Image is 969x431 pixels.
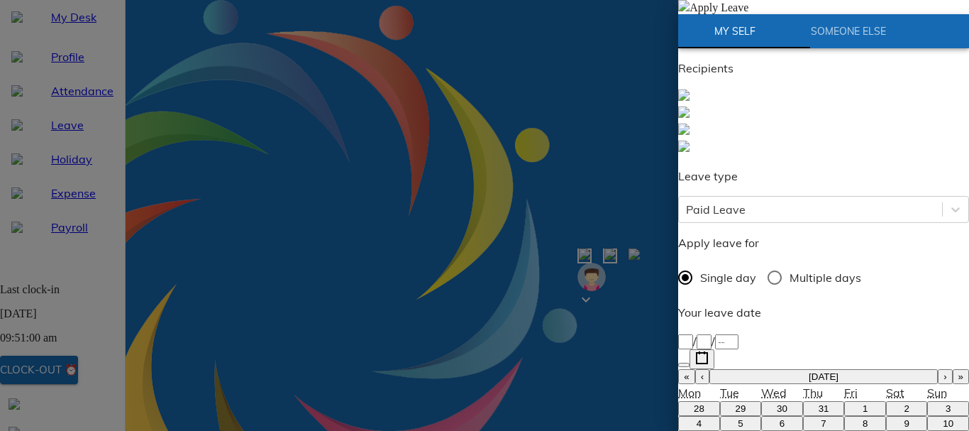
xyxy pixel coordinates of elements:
[720,386,739,400] abbr: Tuesday
[738,418,743,429] abbr: 5 August 2025
[761,386,787,400] abbr: Wednesday
[695,369,709,384] button: ‹
[761,416,803,431] button: 6 August 2025
[678,263,969,293] div: daytype
[678,305,761,320] span: Your leave date
[886,386,904,400] abbr: Saturday
[946,403,951,414] abbr: 3 August 2025
[904,418,909,429] abbr: 9 August 2025
[803,401,845,416] button: 31 July 2025
[678,236,759,250] span: Apply leave for
[780,418,785,429] abbr: 6 August 2025
[678,61,733,75] span: Recipients
[678,386,701,400] abbr: Monday
[715,334,738,349] input: ----
[819,403,829,414] abbr: 31 July 2025
[678,107,690,118] img: defaultEmp.0e2b4d71.svg
[697,418,702,429] abbr: 4 August 2025
[694,403,704,414] abbr: 28 July 2025
[777,403,787,414] abbr: 30 July 2025
[700,269,756,286] span: Single day
[844,416,886,431] button: 8 August 2025
[697,334,711,349] input: --
[863,418,868,429] abbr: 8 August 2025
[904,403,909,414] abbr: 2 August 2025
[678,334,693,349] input: --
[709,369,938,384] button: [DATE]
[927,401,969,416] button: 3 August 2025
[678,416,720,431] button: 4 August 2025
[927,386,947,400] abbr: Sunday
[687,23,783,40] span: My Self
[678,369,694,384] button: «
[678,139,969,156] a: Rajendra Vishnu Budake
[800,23,897,40] span: Someone Else
[678,141,690,152] img: defaultEmp.0e2b4d71.svg
[720,401,762,416] button: 29 July 2025
[678,168,969,185] p: Leave type
[736,403,746,414] abbr: 29 July 2025
[886,416,928,431] button: 9 August 2025
[844,386,858,400] abbr: Friday
[711,334,715,348] span: /
[821,418,826,429] abbr: 7 August 2025
[943,418,953,429] abbr: 10 August 2025
[803,416,845,431] button: 7 August 2025
[678,401,720,416] button: 28 July 2025
[844,401,886,416] button: 1 August 2025
[690,1,748,13] span: Apply Leave
[938,369,952,384] button: ›
[761,401,803,416] button: 30 July 2025
[720,416,762,431] button: 5 August 2025
[678,89,690,101] img: defaultEmp.0e2b4d71.svg
[678,122,969,139] a: sumhr support admin
[678,88,969,105] a: rahul
[886,401,928,416] button: 2 August 2025
[678,124,690,135] img: defaultEmp.0e2b4d71.svg
[863,403,868,414] abbr: 1 August 2025
[693,334,697,348] span: /
[953,369,969,384] button: »
[790,269,861,286] span: Multiple days
[803,386,823,400] abbr: Thursday
[686,201,746,218] div: Paid Leave
[927,416,969,431] button: 10 August 2025
[678,105,969,122] a: Sanchit Dharankar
